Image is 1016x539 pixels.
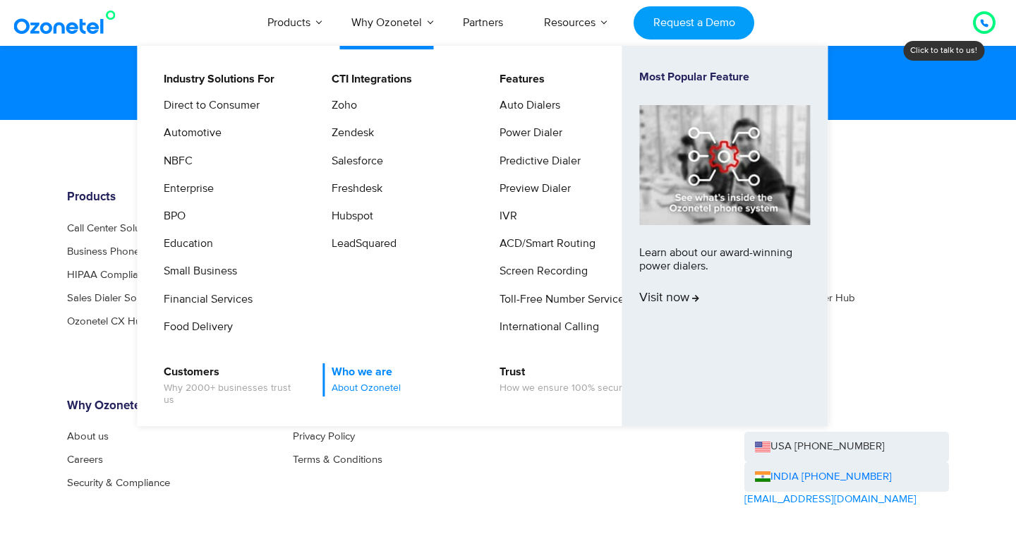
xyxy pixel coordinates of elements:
[293,431,355,442] a: Privacy Policy
[490,207,519,225] a: IVR
[155,235,215,253] a: Education
[332,382,401,394] span: About Ozonetel
[67,246,176,257] a: Business Phone System
[755,469,892,485] a: INDIA [PHONE_NUMBER]
[293,454,382,465] a: Terms & Conditions
[155,97,262,114] a: Direct to Consumer
[155,207,188,225] a: BPO
[322,363,403,396] a: Who we areAbout Ozonetel
[322,207,375,225] a: Hubspot
[322,97,359,114] a: Zoho
[490,235,598,253] a: ACD/Smart Routing
[500,382,632,394] span: How we ensure 100% security
[155,124,224,142] a: Automotive
[155,291,255,308] a: Financial Services
[634,6,754,40] a: Request a Demo
[155,262,239,280] a: Small Business
[155,318,235,336] a: Food Delivery
[639,291,699,306] span: Visit now
[67,293,162,303] a: Sales Dialer Solution
[67,190,272,205] h6: Products
[744,492,917,508] a: [EMAIL_ADDRESS][DOMAIN_NAME]
[490,262,590,280] a: Screen Recording
[155,363,305,408] a: CustomersWhy 2000+ businesses trust us
[322,124,376,142] a: Zendesk
[322,71,414,88] a: CTI Integrations
[490,180,573,198] a: Preview Dialer
[490,318,601,336] a: International Calling
[322,235,399,253] a: LeadSquared
[490,71,547,88] a: Features
[164,382,303,406] span: Why 2000+ businesses trust us
[155,180,216,198] a: Enterprise
[490,97,562,114] a: Auto Dialers
[67,316,147,327] a: Ozonetel CX Hub
[639,105,810,224] img: phone-system-min.jpg
[755,471,770,482] img: ind-flag.png
[490,152,583,170] a: Predictive Dialer
[67,478,170,488] a: Security & Compliance
[155,152,195,170] a: NBFC
[155,71,277,88] a: Industry Solutions For
[322,180,385,198] a: Freshdesk
[639,71,810,401] a: Most Popular FeatureLearn about our award-winning power dialers.Visit now
[744,190,949,205] h6: Resources
[67,431,109,442] a: About us
[755,442,770,452] img: us-flag.png
[744,432,949,462] a: USA [PHONE_NUMBER]
[67,223,157,234] a: Call Center Solution
[67,269,200,280] a: HIPAA Compliant Call Center
[490,124,564,142] a: Power Dialer
[490,291,631,308] a: Toll-Free Number Services
[322,152,385,170] a: Salesforce
[490,363,634,396] a: TrustHow we ensure 100% security
[67,454,103,465] a: Careers
[67,399,272,413] h6: Why Ozonetel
